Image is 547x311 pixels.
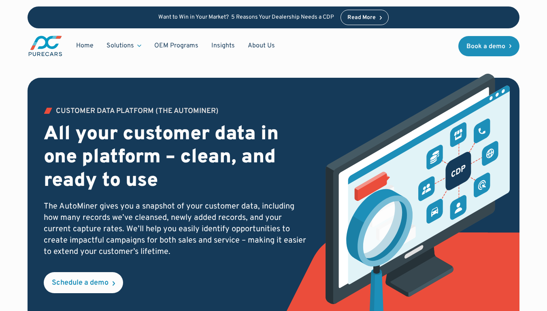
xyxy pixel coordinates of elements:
[44,272,123,293] a: Schedule a demo
[158,14,334,21] p: Want to Win in Your Market? 5 Reasons Your Dealership Needs a CDP
[106,41,134,50] div: Solutions
[52,279,109,287] div: Schedule a demo
[44,201,306,258] p: The AutoMiner gives you a snapshot of your customer data, including how many records we’ve cleans...
[466,43,505,50] div: Book a demo
[458,36,520,56] a: Book a demo
[28,35,63,57] a: main
[70,38,100,53] a: Home
[44,123,306,193] h2: All your customer data in one platform – clean, and ready to use
[347,15,376,21] div: Read More
[341,10,389,25] a: Read More
[56,108,219,115] div: Customer Data PLATFORM (The Autominer)
[205,38,241,53] a: Insights
[148,38,205,53] a: OEM Programs
[28,35,63,57] img: purecars logo
[241,38,281,53] a: About Us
